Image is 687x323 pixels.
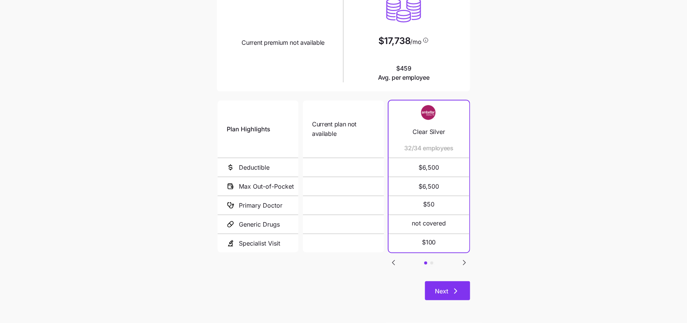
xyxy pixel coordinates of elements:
span: Deductible [239,163,270,172]
span: $459 [378,64,430,83]
span: Avg. per employee [378,73,430,82]
button: Go to previous slide [389,258,398,268]
span: Plan Highlights [227,124,270,134]
button: Next [425,281,470,300]
span: Clear Silver [413,127,445,137]
span: Current plan not available [312,120,375,139]
span: Specialist Visit [239,239,280,248]
span: $100 [422,238,436,247]
button: Go to next slide [460,258,469,268]
span: Next [435,287,448,296]
span: $6,500 [398,177,460,195]
span: $6,500 [398,158,460,176]
svg: Go to next slide [460,258,469,267]
span: Primary Doctor [239,201,282,210]
span: $50 [423,200,434,209]
span: Max Out-of-Pocket [239,182,294,191]
img: Carrier [414,105,444,120]
span: not covered [412,219,446,228]
span: 32/34 employees [405,143,453,153]
span: Current premium not available [242,38,325,47]
span: /mo [411,39,422,45]
span: Generic Drugs [239,220,280,229]
span: $17,738 [378,36,411,46]
svg: Go to previous slide [389,258,398,267]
